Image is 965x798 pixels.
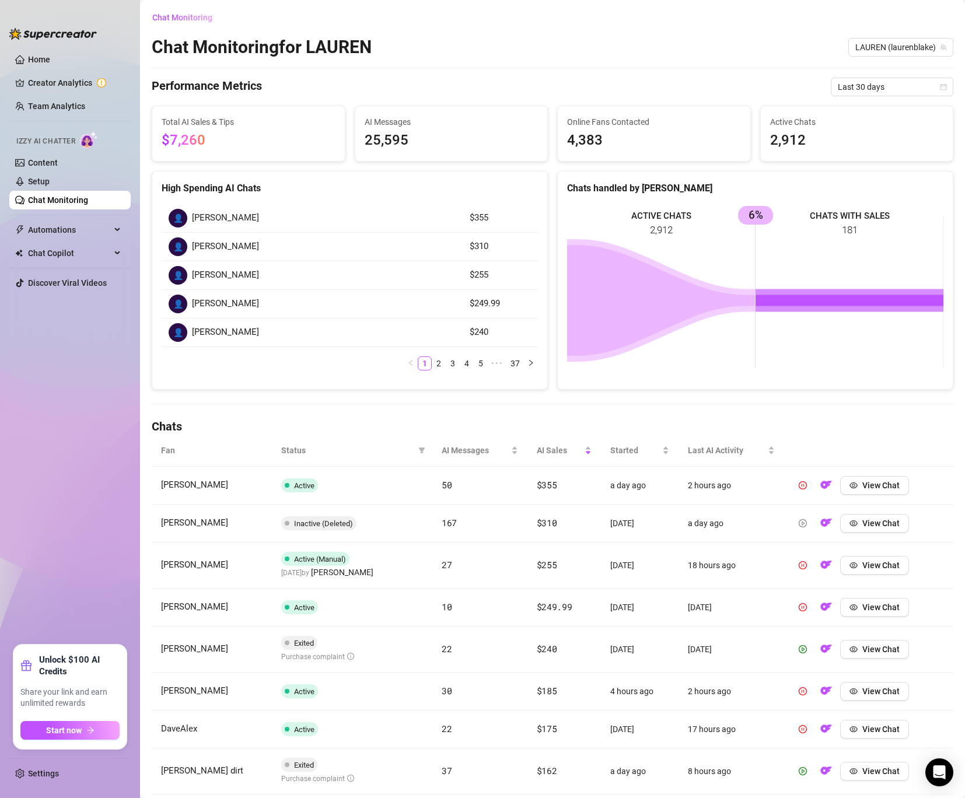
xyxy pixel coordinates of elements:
[537,479,557,491] span: $355
[347,775,354,782] span: info-circle
[470,268,531,282] article: $255
[169,209,187,228] div: 👤
[418,447,425,454] span: filter
[28,177,50,186] a: Setup
[152,435,272,467] th: Fan
[86,726,95,734] span: arrow-right
[817,598,835,617] button: OF
[849,767,858,775] span: eye
[849,725,858,733] span: eye
[527,359,534,366] span: right
[610,444,660,457] span: Started
[840,762,909,780] button: View Chat
[862,603,900,612] span: View Chat
[817,689,835,698] a: OF
[820,685,832,696] img: OF
[817,647,835,656] a: OF
[474,357,487,370] a: 5
[840,720,909,738] button: View Chat
[601,748,679,794] td: a day ago
[688,444,765,457] span: Last AI Activity
[537,444,582,457] span: AI Sales
[537,517,557,528] span: $310
[524,356,538,370] li: Next Page
[838,78,946,96] span: Last 30 days
[407,359,414,366] span: left
[294,725,314,734] span: Active
[524,356,538,370] button: right
[152,13,212,22] span: Chat Monitoring
[161,765,243,776] span: [PERSON_NAME] dirt
[404,356,418,370] button: left
[46,726,82,735] span: Start now
[28,55,50,64] a: Home
[347,653,354,660] span: info-circle
[470,297,531,311] article: $249.99
[820,601,832,612] img: OF
[849,481,858,489] span: eye
[817,521,835,530] a: OF
[817,483,835,492] a: OF
[799,725,807,733] span: pause-circle
[601,710,679,748] td: [DATE]
[601,505,679,542] td: [DATE]
[192,268,259,282] span: [PERSON_NAME]
[28,73,121,92] a: Creator Analytics exclamation-circle
[799,561,807,569] span: pause-circle
[192,211,259,225] span: [PERSON_NAME]
[506,356,524,370] li: 37
[840,514,909,533] button: View Chat
[192,325,259,339] span: [PERSON_NAME]
[294,639,314,647] span: Exited
[28,769,59,778] a: Settings
[601,673,679,710] td: 4 hours ago
[169,237,187,256] div: 👤
[15,249,23,257] img: Chat Copilot
[192,240,259,254] span: [PERSON_NAME]
[820,643,832,654] img: OF
[817,476,835,495] button: OF
[161,517,228,528] span: [PERSON_NAME]
[679,710,784,748] td: 17 hours ago
[862,519,900,528] span: View Chat
[820,517,832,528] img: OF
[601,589,679,626] td: [DATE]
[28,195,88,205] a: Chat Monitoring
[940,44,947,51] span: team
[537,765,557,776] span: $162
[418,356,432,370] li: 1
[281,653,354,661] span: Purchase complaint
[161,643,228,654] span: [PERSON_NAME]
[679,673,784,710] td: 2 hours ago
[679,505,784,542] td: a day ago
[849,687,858,695] span: eye
[442,517,457,528] span: 167
[840,640,909,659] button: View Chat
[474,356,488,370] li: 5
[152,36,372,58] h2: Chat Monitoring for ️‍LAUREN
[15,225,25,235] span: thunderbolt
[460,357,473,370] a: 4
[404,356,418,370] li: Previous Page
[460,356,474,370] li: 4
[820,723,832,734] img: OF
[16,136,75,147] span: Izzy AI Chatter
[20,721,120,740] button: Start nowarrow-right
[161,685,228,696] span: [PERSON_NAME]
[281,444,414,457] span: Status
[817,720,835,738] button: OF
[281,569,373,577] span: [DATE] by
[152,78,262,96] h4: Performance Metrics
[679,435,784,467] th: Last AI Activity
[80,131,98,148] img: AI Chatter
[442,723,452,734] span: 22
[39,654,120,677] strong: Unlock $100 AI Credits
[488,356,506,370] span: •••
[470,325,531,339] article: $240
[537,643,557,654] span: $240
[192,297,259,311] span: [PERSON_NAME]
[311,566,373,579] span: [PERSON_NAME]
[817,640,835,659] button: OF
[162,181,538,195] div: High Spending AI Chats
[679,626,784,673] td: [DATE]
